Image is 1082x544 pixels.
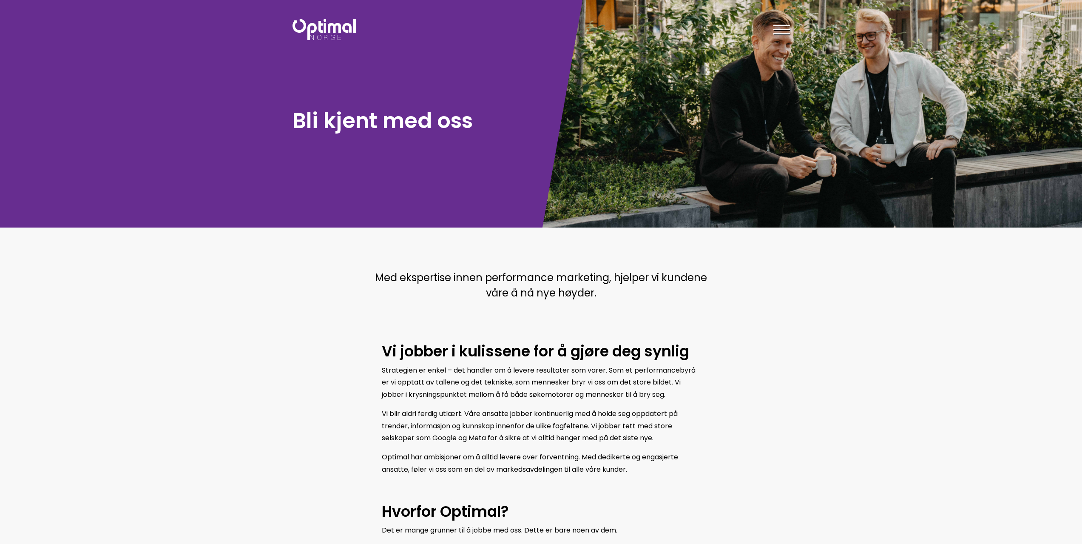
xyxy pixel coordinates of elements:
[375,271,707,300] span: Med ekspertise innen performance marketing, hjelper vi kundene våre å nå nye høyder.
[293,107,537,134] h1: Bli kjent med oss
[382,525,617,535] span: Det er mange grunner til å jobbe med oss. Dette er bare noen av dem.
[382,409,678,443] span: Vi blir aldri ferdig utlært. Våre ansatte jobber kontinuerlig med å holde seg oppdatert på trende...
[382,502,701,521] h2: Hvorfor Optimal?
[382,365,696,400] span: Strategien er enkel – det handler om å levere resultater som varer. Som et performancebyrå er vi ...
[382,342,701,361] h2: Vi jobber i kulissene for å gjøre deg synlig
[382,452,678,474] span: Optimal har ambisjoner om å alltid levere over forventning. Med dedikerte og engasjerte ansatte, ...
[293,19,356,40] img: Optimal Norge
